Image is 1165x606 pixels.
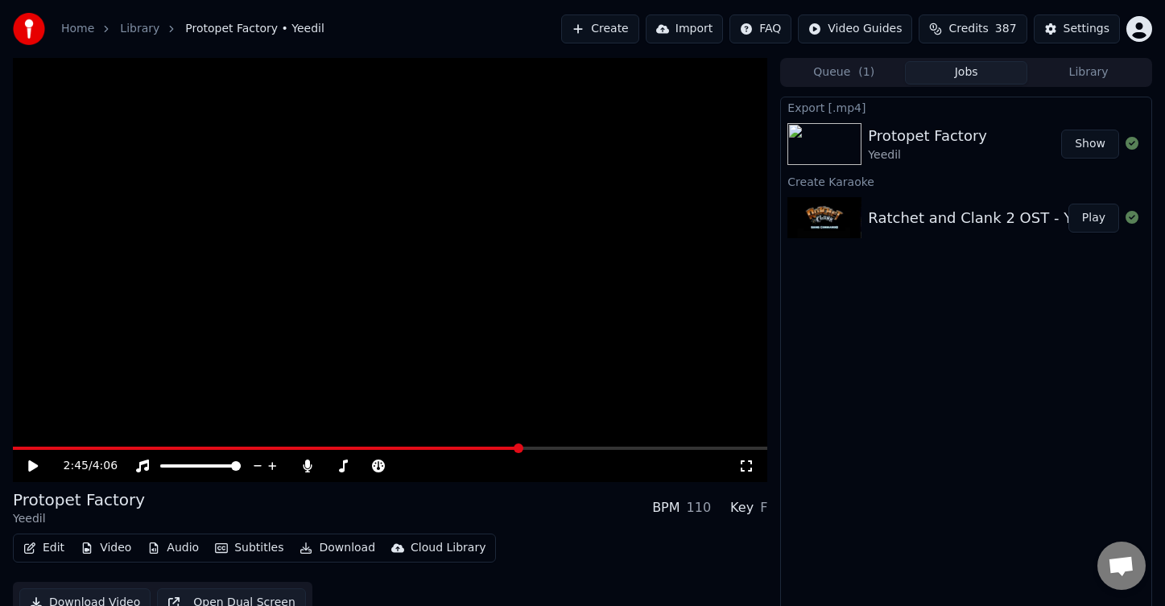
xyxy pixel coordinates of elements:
[61,21,94,37] a: Home
[13,511,145,527] div: Yeedil
[919,14,1027,43] button: Credits387
[1068,204,1119,233] button: Play
[868,147,987,163] div: Yeedil
[561,14,639,43] button: Create
[905,61,1027,85] button: Jobs
[652,498,680,517] div: BPM
[209,537,290,559] button: Subtitles
[1064,21,1109,37] div: Settings
[120,21,159,37] a: Library
[646,14,723,43] button: Import
[185,21,324,37] span: Protopet Factory • Yeedil
[13,489,145,511] div: Protopet Factory
[141,537,205,559] button: Audio
[1034,14,1120,43] button: Settings
[995,21,1017,37] span: 387
[729,14,791,43] button: FAQ
[74,537,138,559] button: Video
[1061,130,1119,159] button: Show
[1027,61,1150,85] button: Library
[687,498,712,517] div: 110
[293,537,382,559] button: Download
[781,171,1151,191] div: Create Karaoke
[948,21,988,37] span: Credits
[64,458,89,474] span: 2:45
[730,498,754,517] div: Key
[13,13,45,45] img: youka
[858,64,874,80] span: ( 1 )
[781,97,1151,117] div: Export [.mp4]
[17,537,71,559] button: Edit
[783,61,905,85] button: Queue
[868,125,987,147] div: Protopet Factory
[93,458,118,474] span: 4:06
[760,498,767,517] div: F
[64,458,102,474] div: /
[1097,542,1146,590] a: Open chat
[61,21,324,37] nav: breadcrumb
[411,540,485,556] div: Cloud Library
[798,14,912,43] button: Video Guides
